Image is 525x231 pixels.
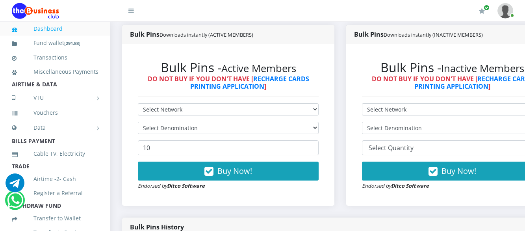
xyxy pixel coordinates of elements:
small: Inactive Members [441,61,524,75]
a: Chat for support [7,197,23,210]
small: [ ] [64,40,80,46]
button: Buy Now! [138,162,319,181]
a: Airtime -2- Cash [12,170,98,188]
img: Logo [12,3,59,19]
span: Renew/Upgrade Subscription [484,5,490,11]
span: Buy Now! [442,166,476,176]
strong: Ditco Software [167,182,205,189]
strong: Bulk Pins [130,30,253,39]
img: User [497,3,513,19]
strong: Ditco Software [391,182,429,189]
b: 291.88 [66,40,79,46]
small: Downloads instantly (INACTIVE MEMBERS) [384,31,483,38]
a: Transfer to Wallet [12,209,98,227]
small: Active Members [221,61,296,75]
i: Renew/Upgrade Subscription [479,8,485,14]
a: VTU [12,88,98,108]
span: Buy Now! [217,166,252,176]
a: Transactions [12,48,98,67]
small: Endorsed by [362,182,429,189]
input: Enter Quantity [138,140,319,155]
a: Dashboard [12,20,98,38]
h2: Bulk Pins - [138,60,319,75]
a: Data [12,118,98,138]
strong: Bulk Pins [354,30,483,39]
strong: DO NOT BUY IF YOU DON'T HAVE [ ] [148,75,309,91]
a: Miscellaneous Payments [12,63,98,81]
a: Vouchers [12,104,98,122]
a: Chat for support [6,179,24,192]
small: Endorsed by [138,182,205,189]
a: Cable TV, Electricity [12,145,98,163]
a: Register a Referral [12,184,98,202]
small: Downloads instantly (ACTIVE MEMBERS) [160,31,253,38]
a: Fund wallet[291.88] [12,34,98,52]
a: RECHARGE CARDS PRINTING APPLICATION [190,75,309,91]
